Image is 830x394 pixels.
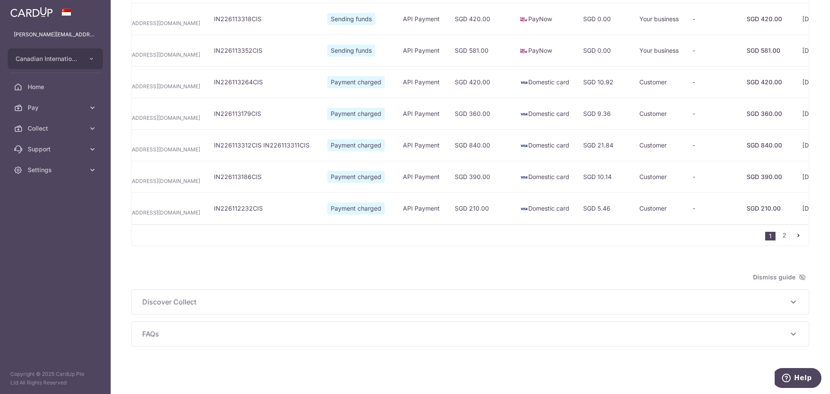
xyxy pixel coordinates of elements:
[8,48,103,69] button: Canadian International School Pte Ltd
[576,129,632,161] td: SGD 21.84
[28,83,85,91] span: Home
[520,205,528,213] img: visa-sm-192604c4577d2d35970c8ed26b86981c2741ebd56154ab54ad91a526f0f24972.png
[520,47,528,55] img: paynow-md-4fe65508ce96feda548756c5ee0e473c78d4820b8ea51387c6e4ad89e58a5e61.png
[207,98,320,129] td: IN226113179CIS
[16,54,80,63] span: Canadian International School Pte Ltd
[327,139,385,151] span: Payment charged
[747,46,788,55] div: SGD 581.00
[105,192,207,224] td: -
[207,161,320,192] td: IN226113186CIS
[753,272,806,282] span: Dismiss guide
[513,129,576,161] td: Domestic card
[207,192,320,224] td: IN226112232CIS
[327,13,375,25] span: Sending funds
[142,329,798,339] p: FAQs
[327,45,375,57] span: Sending funds
[513,192,576,224] td: Domestic card
[632,35,686,66] td: Your business
[632,3,686,35] td: Your business
[448,129,513,161] td: SGD 840.00
[686,98,740,129] td: -
[142,297,798,307] p: Discover Collect
[513,35,576,66] td: PayNow
[207,129,320,161] td: IN226113312CIS IN226113311CIS
[448,66,513,98] td: SGD 420.00
[448,98,513,129] td: SGD 360.00
[747,173,788,181] div: SGD 390.00
[105,129,207,161] td: -
[576,66,632,98] td: SGD 10.92
[28,124,85,133] span: Collect
[112,177,200,186] span: [EMAIL_ADDRESS][DOMAIN_NAME]
[327,76,385,88] span: Payment charged
[747,109,788,118] div: SGD 360.00
[513,98,576,129] td: Domestic card
[396,3,448,35] td: API Payment
[448,192,513,224] td: SGD 210.00
[19,6,37,14] span: Help
[513,66,576,98] td: Domestic card
[10,7,53,17] img: CardUp
[142,329,788,339] span: FAQs
[142,297,788,307] span: Discover Collect
[765,225,809,246] nav: pager
[632,192,686,224] td: Customer
[112,114,200,122] span: [EMAIL_ADDRESS][DOMAIN_NAME]
[28,145,85,154] span: Support
[112,82,200,91] span: [EMAIL_ADDRESS][DOMAIN_NAME]
[686,129,740,161] td: -
[576,161,632,192] td: SGD 10.14
[327,202,385,215] span: Payment charged
[396,161,448,192] td: API Payment
[779,230,789,240] a: 2
[396,192,448,224] td: API Payment
[105,161,207,192] td: -
[632,66,686,98] td: Customer
[747,78,788,86] div: SGD 420.00
[576,35,632,66] td: SGD 0.00
[105,3,207,35] td: -
[520,15,528,24] img: paynow-md-4fe65508ce96feda548756c5ee0e473c78d4820b8ea51387c6e4ad89e58a5e61.png
[632,129,686,161] td: Customer
[112,208,200,217] span: [EMAIL_ADDRESS][DOMAIN_NAME]
[105,98,207,129] td: -
[686,35,740,66] td: -
[520,173,528,182] img: visa-sm-192604c4577d2d35970c8ed26b86981c2741ebd56154ab54ad91a526f0f24972.png
[112,145,200,154] span: [EMAIL_ADDRESS][DOMAIN_NAME]
[520,78,528,87] img: visa-sm-192604c4577d2d35970c8ed26b86981c2741ebd56154ab54ad91a526f0f24972.png
[327,108,385,120] span: Payment charged
[520,110,528,119] img: visa-sm-192604c4577d2d35970c8ed26b86981c2741ebd56154ab54ad91a526f0f24972.png
[632,161,686,192] td: Customer
[207,66,320,98] td: IN226113264CIS
[448,161,513,192] td: SGD 390.00
[396,66,448,98] td: API Payment
[28,166,85,174] span: Settings
[747,141,788,150] div: SGD 840.00
[105,35,207,66] td: -
[686,66,740,98] td: -
[686,3,740,35] td: -
[576,192,632,224] td: SGD 5.46
[775,368,821,390] iframe: Opens a widget where you can find more information
[513,161,576,192] td: Domestic card
[396,98,448,129] td: API Payment
[14,30,97,39] p: [PERSON_NAME][EMAIL_ADDRESS][PERSON_NAME][DOMAIN_NAME]
[105,66,207,98] td: -
[520,141,528,150] img: visa-sm-192604c4577d2d35970c8ed26b86981c2741ebd56154ab54ad91a526f0f24972.png
[686,192,740,224] td: -
[207,3,320,35] td: IN226113318CIS
[396,129,448,161] td: API Payment
[747,15,788,23] div: SGD 420.00
[576,3,632,35] td: SGD 0.00
[513,3,576,35] td: PayNow
[765,232,776,240] li: 1
[28,103,85,112] span: Pay
[327,171,385,183] span: Payment charged
[448,3,513,35] td: SGD 420.00
[632,98,686,129] td: Customer
[576,98,632,129] td: SGD 9.36
[207,35,320,66] td: IN226113352CIS
[686,161,740,192] td: -
[747,204,788,213] div: SGD 210.00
